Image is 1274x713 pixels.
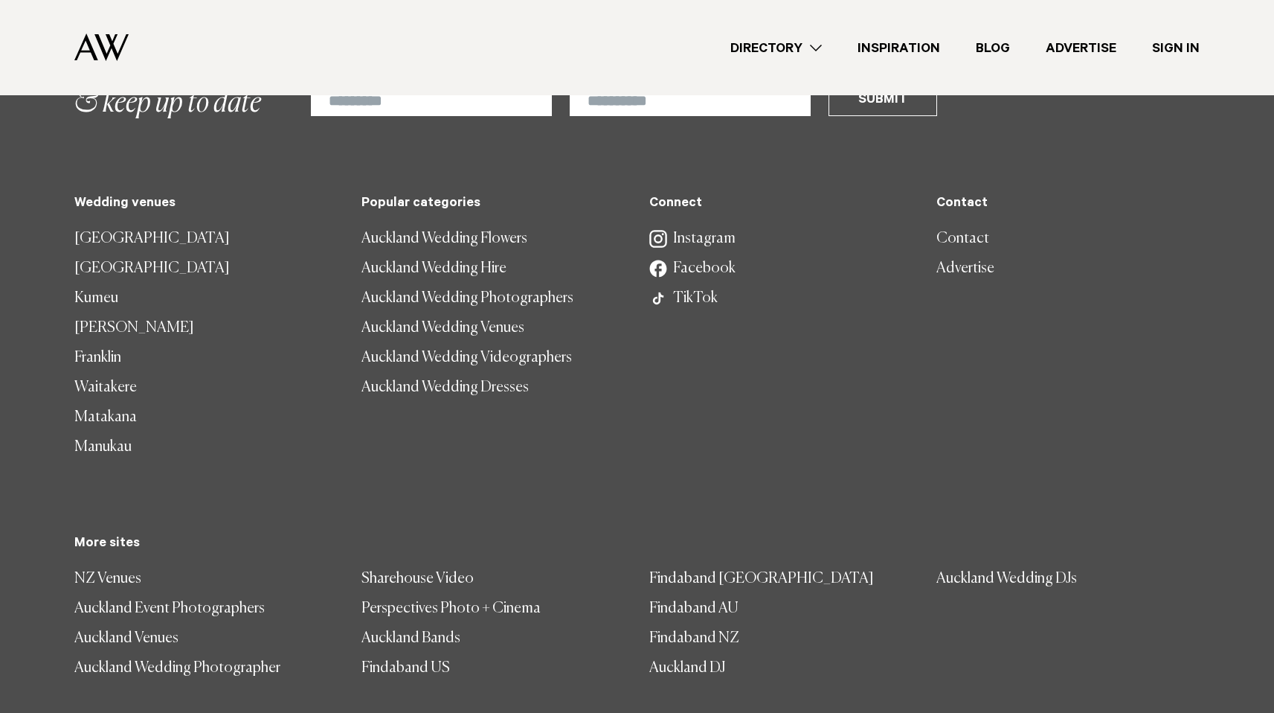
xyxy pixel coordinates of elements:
[649,624,913,653] a: Findaband NZ
[649,564,913,594] a: Findaband [GEOGRAPHIC_DATA]
[74,373,338,403] a: Waitakere
[1134,38,1217,58] a: Sign In
[361,343,625,373] a: Auckland Wedding Videographers
[649,653,913,683] a: Auckland DJ
[649,594,913,624] a: Findaband AU
[361,284,625,313] a: Auckland Wedding Photographers
[361,624,625,653] a: Auckland Bands
[649,254,913,284] a: Facebook
[361,313,625,343] a: Auckland Wedding Venues
[361,594,625,624] a: Perspectives Photo + Cinema
[74,594,338,624] a: Auckland Event Photographers
[840,38,958,58] a: Inspiration
[361,564,625,594] a: Sharehouse Video
[74,224,338,254] a: [GEOGRAPHIC_DATA]
[74,653,338,683] a: Auckland Wedding Photographer
[74,624,338,653] a: Auckland Venues
[936,254,1200,284] a: Advertise
[74,254,338,284] a: [GEOGRAPHIC_DATA]
[649,284,913,313] a: TikTok
[936,196,1200,212] h5: Contact
[936,564,1200,594] a: Auckland Wedding DJs
[74,537,1200,552] h5: More sites
[361,224,625,254] a: Auckland Wedding Flowers
[361,196,625,212] h5: Popular categories
[829,80,937,116] button: Submit
[74,432,338,462] a: Manukau
[1028,38,1134,58] a: Advertise
[361,373,625,403] a: Auckland Wedding Dresses
[361,254,625,284] a: Auckland Wedding Hire
[74,33,129,61] img: Auckland Weddings Logo
[958,38,1028,58] a: Blog
[74,403,338,432] a: Matakana
[712,38,840,58] a: Directory
[74,343,338,373] a: Franklin
[74,196,338,212] h5: Wedding venues
[936,224,1200,254] a: Contact
[74,564,338,594] a: NZ Venues
[361,653,625,683] a: Findaband US
[649,224,913,254] a: Instagram
[649,196,913,212] h5: Connect
[74,284,338,313] a: Kumeu
[74,313,338,343] a: [PERSON_NAME]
